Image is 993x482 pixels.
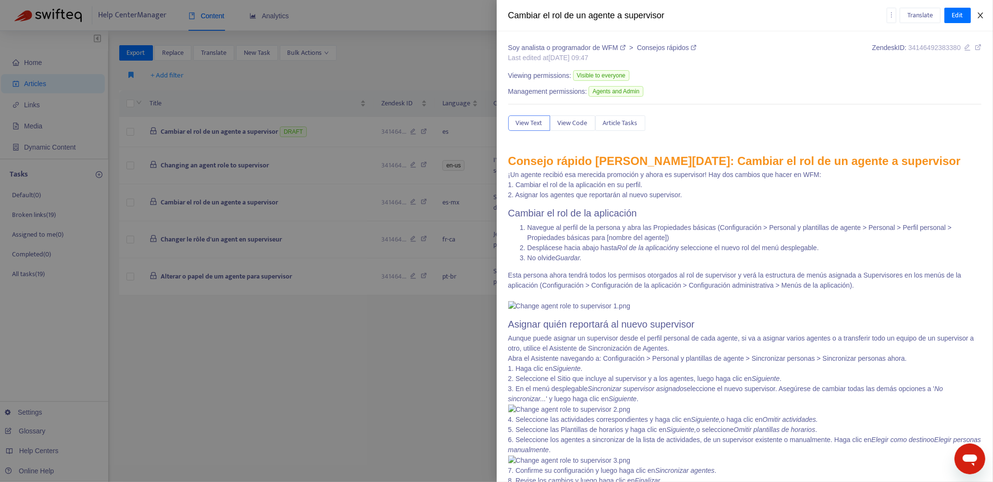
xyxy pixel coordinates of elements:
[974,11,987,20] button: Close
[907,10,933,21] span: Translate
[555,254,582,262] em: Guardar.
[734,426,816,433] em: Omitir plantillas de horarios
[908,44,961,51] span: 34146492383380
[558,118,588,128] span: View Code
[508,43,697,53] div: >
[603,118,638,128] span: Article Tasks
[508,207,982,219] h2: Cambiar el rol de la aplicación
[589,86,643,97] span: Agents and Admin
[955,444,985,474] iframe: Button to launch messaging window
[528,243,982,253] li: Desplácese hacia abajo hasta y seleccione el nuevo rol del menú desplegable.
[508,53,697,63] div: Last edited at [DATE] 09:47
[508,405,630,415] img: Change agent role to supervisor 2.png
[888,12,895,18] span: more
[573,70,629,81] span: Visible to everyone
[508,9,887,22] div: Cambiar el rol de un agente a supervisor
[655,467,715,474] em: Sincronizar agentes
[617,244,675,252] em: Rol de la aplicación
[637,44,697,51] a: Consejos rápidos
[508,152,982,200] p: ¡Un agente recibió esa merecida promoción y ahora es supervisor! Hay dos cambios que hacer en WFM...
[508,270,982,311] p: Esta persona ahora tendrá todos los permisos otorgados al rol de supervisor y verá la estructura ...
[872,43,981,63] div: Zendesk ID:
[588,385,683,393] em: Sincronizar supervisor asignado
[871,436,930,444] em: Elegir como destino
[508,87,587,97] span: Management permissions:
[887,8,896,23] button: more
[666,426,696,433] em: Siguiente,
[508,44,628,51] a: Soy analista o programador de WFM
[609,395,637,403] em: Siguiente
[528,223,982,243] li: Navegue al perfil de la persona y abra las Propiedades básicas (Configuración > Personal y planti...
[508,301,630,311] img: Change agent role to supervisor 1.png
[691,416,721,423] em: Siguiente,
[900,8,941,23] button: Translate
[508,71,571,81] span: Viewing permissions:
[977,12,984,19] span: close
[528,253,982,263] li: No olvide
[508,154,961,167] strong: Consejo rápido [PERSON_NAME][DATE]: Cambiar el rol de un agente a supervisor
[952,10,963,21] span: Edit
[508,318,982,330] h2: Asignar quién reportará al nuevo supervisor
[944,8,971,23] button: Edit
[752,375,779,382] em: Siguiente
[508,115,550,131] button: View Text
[550,115,595,131] button: View Code
[516,118,542,128] span: View Text
[595,115,645,131] button: Article Tasks
[553,365,580,372] em: Siguiente
[763,416,818,423] em: Omitir actividades.
[508,436,981,454] em: Elegir personas manualmente
[508,456,630,466] img: Change agent role to supervisor 3.png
